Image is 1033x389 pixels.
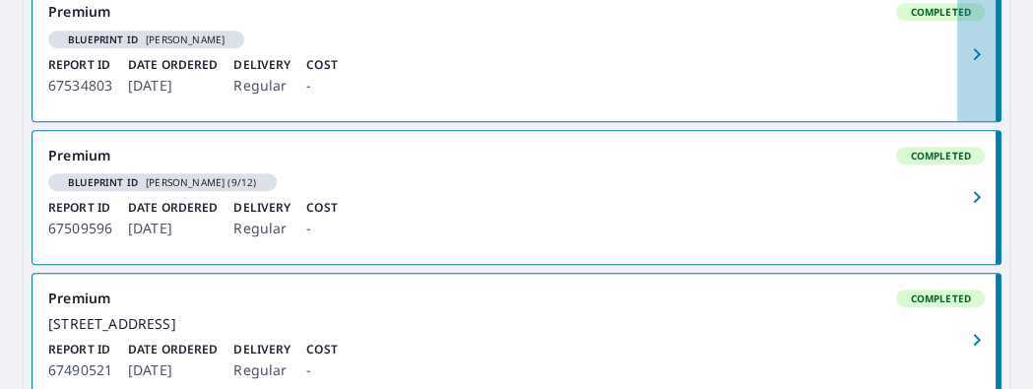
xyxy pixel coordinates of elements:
p: Date Ordered [128,199,218,217]
span: Completed [898,292,983,305]
p: 67534803 [48,74,112,97]
div: [STREET_ADDRESS] [48,315,985,333]
span: [PERSON_NAME] (9/12) [56,177,269,187]
p: Cost [306,56,337,74]
span: [PERSON_NAME] [56,34,236,44]
p: Date Ordered [128,341,218,358]
p: Report ID [48,341,112,358]
p: Report ID [48,199,112,217]
p: - [306,74,337,97]
p: Delivery [233,56,291,74]
p: - [306,358,337,382]
p: Regular [233,217,291,240]
p: 67490521 [48,358,112,382]
p: Report ID [48,56,112,74]
p: [DATE] [128,217,218,240]
p: Cost [306,341,337,358]
em: Blueprint ID [68,177,138,187]
div: Premium [48,290,985,307]
p: Regular [233,74,291,97]
a: PremiumCompletedBlueprint ID[PERSON_NAME] (9/12)Report ID67509596Date Ordered[DATE]DeliveryRegula... [32,131,1001,264]
p: Cost [306,199,337,217]
p: 67509596 [48,217,112,240]
p: Delivery [233,341,291,358]
p: [DATE] [128,74,218,97]
div: Premium [48,147,985,164]
span: Completed [898,5,983,19]
p: - [306,217,337,240]
p: Delivery [233,199,291,217]
span: Completed [898,149,983,162]
p: [DATE] [128,358,218,382]
div: Premium [48,3,985,21]
em: Blueprint ID [68,34,138,44]
p: Date Ordered [128,56,218,74]
p: Regular [233,358,291,382]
